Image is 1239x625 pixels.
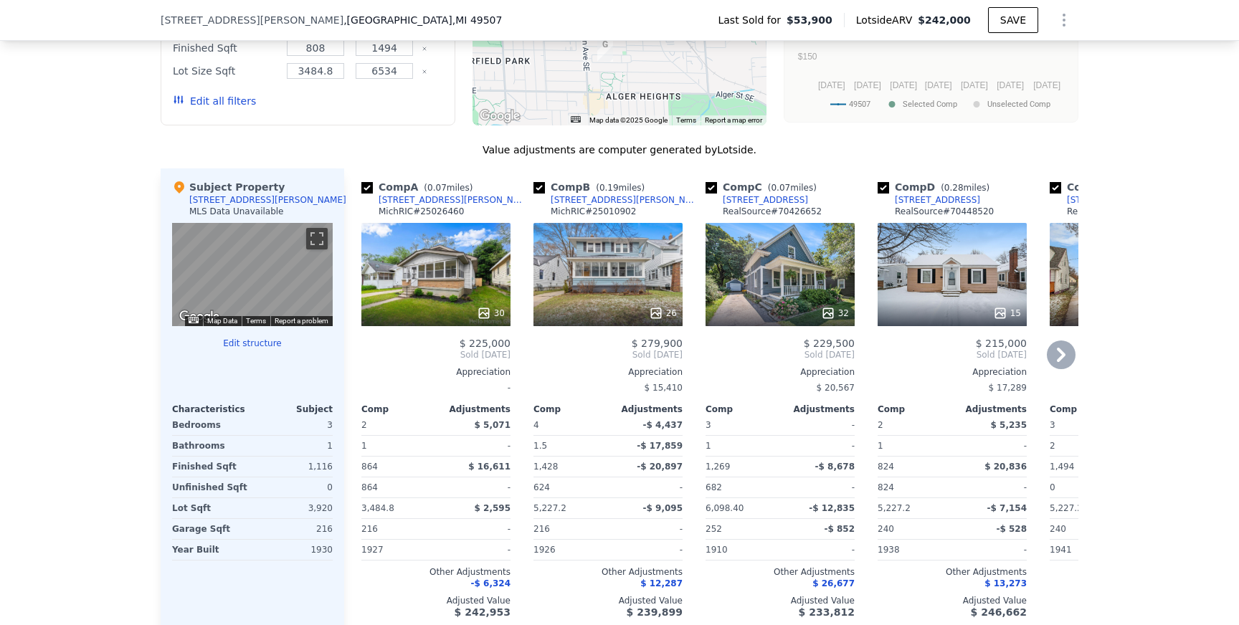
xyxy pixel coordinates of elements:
div: - [611,540,683,560]
span: 1,269 [706,462,730,472]
button: Edit structure [172,338,333,349]
div: - [955,436,1027,456]
span: $ 225,000 [460,338,511,349]
div: 2 [1050,436,1121,456]
div: Lot Sqft [172,498,250,518]
div: Subject [252,404,333,415]
div: Adjustments [436,404,511,415]
div: 0 [255,477,333,497]
span: 5,227.2 [1050,503,1083,513]
span: $ 2,595 [475,503,511,513]
div: Comp C [706,180,822,194]
text: [DATE] [854,80,881,90]
div: Adjusted Value [1050,595,1199,606]
span: 252 [706,524,722,534]
span: -$ 852 [824,524,855,534]
div: [STREET_ADDRESS] [895,194,980,206]
div: 1 [878,436,949,456]
a: [STREET_ADDRESS][PERSON_NAME] [1050,194,1216,206]
span: 864 [361,482,378,492]
span: ( miles) [418,183,478,193]
span: $ 20,836 [984,462,1027,472]
a: [STREET_ADDRESS][PERSON_NAME] [533,194,700,206]
div: Lot Size Sqft [173,61,278,81]
div: - [783,477,855,497]
div: 26 [649,306,677,320]
a: Open this area in Google Maps (opens a new window) [476,107,523,125]
span: $ 246,662 [971,606,1027,618]
span: $ 279,900 [632,338,683,349]
div: Bathrooms [172,436,250,456]
span: $ 17,289 [989,383,1027,393]
div: - [955,477,1027,497]
span: 2 [878,420,883,430]
div: MLS Data Unavailable [189,206,284,217]
span: 2 [361,420,367,430]
a: Open this area in Google Maps (opens a new window) [176,307,223,326]
div: Comp [533,404,608,415]
button: Clear [422,69,427,75]
span: 824 [878,482,894,492]
text: [DATE] [925,80,952,90]
div: 1926 [533,540,605,560]
div: Adjusted Value [533,595,683,606]
span: Lotside ARV [856,13,918,27]
span: , MI 49507 [452,14,503,26]
span: 0.28 [944,183,964,193]
div: Adjusted Value [706,595,855,606]
a: Terms (opens in new tab) [676,116,696,124]
span: ( miles) [935,183,995,193]
div: Appreciation [533,366,683,378]
div: [STREET_ADDRESS] [723,194,808,206]
div: Comp E [1050,180,1166,194]
div: Street View [172,223,333,326]
button: Toggle fullscreen view [306,228,328,249]
a: [STREET_ADDRESS][PERSON_NAME] [361,194,528,206]
span: $ 12,287 [640,578,683,588]
a: Report a map error [705,116,762,124]
span: $ 239,899 [627,606,683,618]
span: -$ 528 [996,524,1027,534]
span: -$ 4,437 [643,420,683,430]
span: Sold [DATE] [706,349,855,361]
span: $ 5,235 [991,420,1027,430]
div: 1.5 [533,436,605,456]
button: Map Data [207,316,237,326]
span: $ 242,953 [455,606,511,618]
span: ( miles) [762,183,822,193]
div: Comp [706,404,780,415]
div: Comp D [878,180,995,194]
div: 1927 [361,540,433,560]
span: 864 [361,462,378,472]
button: Edit all filters [173,94,256,108]
span: $ 215,000 [976,338,1027,349]
div: Appreciation [361,366,511,378]
div: Other Adjustments [1050,566,1199,578]
div: - [439,436,511,456]
div: [STREET_ADDRESS][PERSON_NAME] [551,194,700,206]
span: ( miles) [590,183,650,193]
div: Other Adjustments [361,566,511,578]
button: Keyboard shortcuts [189,317,199,323]
span: 0 [1050,482,1055,492]
img: Google [176,307,223,326]
div: - [439,477,511,497]
div: 1 [361,436,433,456]
div: Finished Sqft [173,38,278,58]
span: 1,494 [1050,462,1074,472]
text: $150 [798,52,817,62]
img: Google [476,107,523,125]
div: Adjustments [780,404,855,415]
div: Appreciation [706,366,855,378]
span: -$ 9,095 [643,503,683,513]
text: [DATE] [961,80,988,90]
div: Finished Sqft [172,457,250,477]
span: 216 [361,524,378,534]
span: 240 [878,524,894,534]
span: Sold [DATE] [878,349,1027,361]
span: -$ 8,678 [815,462,855,472]
span: 5,227.2 [878,503,911,513]
a: [STREET_ADDRESS] [706,194,808,206]
div: Garage Sqft [172,519,250,539]
div: Adjusted Value [361,595,511,606]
